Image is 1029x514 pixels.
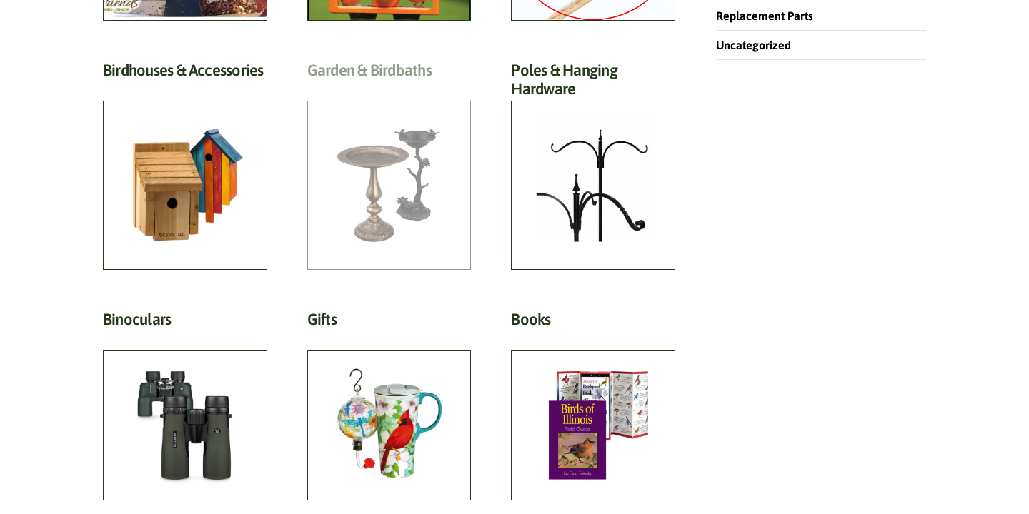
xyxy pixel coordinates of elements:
[307,310,472,336] h2: Gifts
[307,310,472,500] a: Visit product category Gifts
[103,310,267,336] h2: Binoculars
[511,310,675,500] a: Visit product category Books
[511,61,675,106] h2: Poles & Hanging Hardware
[716,9,813,22] a: Replacement Parts
[511,310,675,336] h2: Books
[103,61,267,270] a: Visit product category Birdhouses & Accessories
[103,61,267,87] h2: Birdhouses & Accessories
[716,39,791,51] a: Uncategorized
[103,310,267,500] a: Visit product category Binoculars
[307,61,472,270] a: Visit product category Garden & Birdbaths
[511,61,675,270] a: Visit product category Poles & Hanging Hardware
[307,61,472,87] h2: Garden & Birdbaths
